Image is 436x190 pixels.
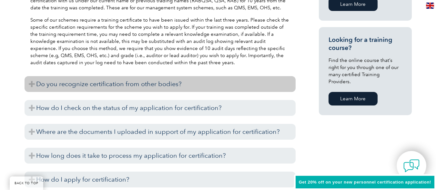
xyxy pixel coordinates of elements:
img: en [426,3,434,9]
h3: How do I apply for certification? [25,172,296,187]
h3: Do you recognize certification from other bodies? [25,76,296,92]
span: Get 20% off on your new personnel certification application! [299,180,431,185]
a: Learn More [329,92,378,105]
h3: Looking for a training course? [329,36,402,52]
h3: How long does it take to process my application for certification? [25,148,296,164]
p: Some of our schemes require a training certificate to have been issued within the last three year... [30,16,290,66]
img: contact-chat.png [403,158,420,174]
h3: Where are the documents I uploaded in support of my application for certification? [25,124,296,140]
h3: How do I check on the status of my application for certification? [25,100,296,116]
p: Find the online course that’s right for you through one of our many certified Training Providers. [329,57,402,85]
a: BACK TO TOP [10,176,43,190]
